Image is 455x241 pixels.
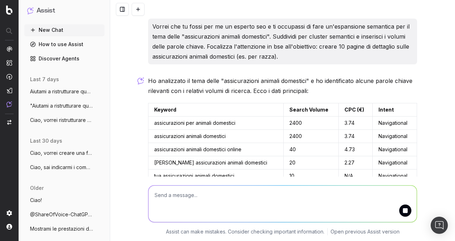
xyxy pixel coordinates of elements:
td: 2400 [284,130,339,143]
p: Vorrei che tu fossi per me un esperto seo e ti occupassi di fare un'espansione semantica per il t... [152,21,413,62]
span: last 30 days [30,137,62,144]
td: Intent [373,103,417,117]
button: "Aiutami a ristrutturare questo articolo [24,100,104,112]
td: 2400 [284,117,339,130]
td: Navigational [373,143,417,156]
img: Botify logo [6,5,13,15]
td: assicurazioni per animali domestici [148,117,284,130]
td: N/A [339,169,373,183]
img: Activation [6,74,12,80]
img: Switch project [7,120,11,125]
span: Ciao! [30,197,42,204]
td: Navigational [373,130,417,143]
img: Intelligence [6,60,12,66]
td: CPC (€) [339,103,373,117]
button: Ciao, vorrei creare una faq su questo ar [24,147,104,159]
span: Aiutami a ristrutturare questo articolo [30,88,93,95]
a: How to use Assist [24,39,104,50]
p: Assist can make mistakes. Consider checking important information. [166,228,324,235]
span: @ShareOfVoice-ChatGPT riesci a dirmi per [30,211,93,218]
span: Ciao, vorrei ristrutturare parte del con [30,117,93,124]
img: Botify assist logo [137,77,144,84]
td: [PERSON_NAME] assicurazioni animali domestici [148,156,284,169]
div: Open Intercom Messenger [431,217,448,234]
img: My account [6,224,12,230]
button: @ShareOfVoice-ChatGPT riesci a dirmi per [24,209,104,220]
button: Ciao, vorrei ristrutturare parte del con [24,114,104,126]
span: older [30,185,44,192]
span: "Aiutami a ristrutturare questo articolo [30,102,93,109]
td: Navigational [373,169,417,183]
img: Assist [6,101,12,107]
span: last 7 days [30,76,59,83]
td: Navigational [373,117,417,130]
td: 20 [284,156,339,169]
button: Mostrami le prestazioni delle parole chi [24,223,104,235]
a: Discover Agents [24,53,104,64]
button: Ciao, sai indicarmi i competitor di assi [24,162,104,173]
button: New Chat [24,24,104,36]
td: assicurazioni animali domestici online [148,143,284,156]
img: Studio [6,88,12,93]
span: Ciao, sai indicarmi i competitor di assi [30,164,93,171]
img: Analytics [6,46,12,52]
td: 4.73 [339,143,373,156]
td: Search Volume [284,103,339,117]
button: Assist [27,6,102,16]
td: 10 [284,169,339,183]
img: Setting [6,210,12,216]
td: 3.74 [339,117,373,130]
button: Ciao! [24,195,104,206]
h1: Assist [36,6,55,16]
td: 3.74 [339,130,373,143]
img: Assist [27,7,34,14]
td: Navigational [373,156,417,169]
span: Ciao, vorrei creare una faq su questo ar [30,149,93,157]
td: tua assicurazioni animali domestici [148,169,284,183]
a: Open previous Assist version [331,228,400,235]
p: Ho analizzato il tema delle "assicurazioni animali domestici" e ho identificato alcune parole chi... [148,76,417,96]
span: Mostrami le prestazioni delle parole chi [30,225,93,232]
button: Aiutami a ristrutturare questo articolo [24,86,104,97]
td: assicurazioni animali domestici [148,130,284,143]
td: Keyword [148,103,284,117]
td: 40 [284,143,339,156]
td: 2.27 [339,156,373,169]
